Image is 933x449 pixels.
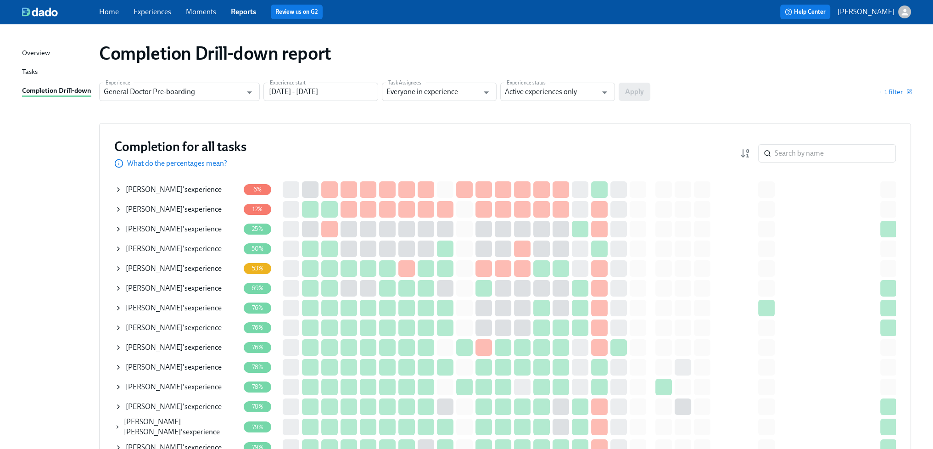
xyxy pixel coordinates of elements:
div: [PERSON_NAME]'sexperience [115,279,240,297]
span: 79% [246,424,269,431]
a: Moments [186,7,216,16]
a: Completion Drill-down [22,85,92,97]
span: [PERSON_NAME] [126,284,183,292]
p: What do the percentages mean? [127,158,227,168]
button: Review us on G2 [271,5,323,19]
a: Experiences [134,7,171,16]
span: 78% [246,364,269,370]
span: [PERSON_NAME] [126,224,183,233]
span: 50% [246,245,269,252]
div: 's experience [126,264,222,274]
h3: Completion for all tasks [114,138,246,155]
span: [PERSON_NAME] [126,323,183,332]
button: Help Center [780,5,830,19]
div: 's experience [126,382,222,392]
span: [PERSON_NAME] [126,343,183,352]
div: [PERSON_NAME] [PERSON_NAME]'sexperience [115,417,240,437]
div: Tasks [22,67,38,78]
div: 's experience [126,362,222,372]
div: [PERSON_NAME]'sexperience [115,319,240,337]
span: 53% [246,265,269,272]
a: dado [22,7,99,17]
input: Search by name [775,144,896,163]
div: 's experience [126,224,222,234]
span: 6% [248,186,267,193]
div: 's experience [126,185,222,195]
div: 's experience [126,323,222,333]
span: 78% [246,403,269,410]
div: [PERSON_NAME]'sexperience [115,398,240,416]
div: [PERSON_NAME]'sexperience [115,259,240,278]
button: Open [479,85,493,100]
div: 's experience [126,283,222,293]
div: [PERSON_NAME]'sexperience [115,240,240,258]
div: [PERSON_NAME]'sexperience [115,200,240,219]
img: dado [22,7,58,17]
span: 25% [246,225,268,232]
div: [PERSON_NAME]'sexperience [115,220,240,238]
div: 's experience [126,342,222,353]
a: Tasks [22,67,92,78]
div: 's experience [126,204,222,214]
p: [PERSON_NAME] [838,7,894,17]
h1: Completion Drill-down report [99,42,331,64]
a: Review us on G2 [275,7,318,17]
div: [PERSON_NAME]'sexperience [115,378,240,396]
button: Open [242,85,257,100]
span: [PERSON_NAME] [126,264,183,273]
a: Overview [22,48,92,59]
span: [PERSON_NAME] [126,205,183,213]
div: 's experience [126,244,222,254]
span: [PERSON_NAME] [PERSON_NAME] [124,417,181,436]
div: [PERSON_NAME]'sexperience [115,338,240,357]
div: Completion Drill-down [22,85,91,97]
span: Help Center [785,7,826,17]
svg: Completion rate (low to high) [740,148,751,159]
span: 76% [246,344,269,351]
span: [PERSON_NAME] [126,303,183,312]
span: 69% [246,285,269,292]
span: 78% [246,383,269,390]
div: [PERSON_NAME]'sexperience [115,180,240,199]
span: [PERSON_NAME] [126,363,183,371]
button: [PERSON_NAME] [838,6,911,18]
div: 's experience [124,417,240,437]
button: + 1 filter [879,87,911,96]
div: [PERSON_NAME]'sexperience [115,358,240,376]
span: [PERSON_NAME] [126,382,183,391]
div: [PERSON_NAME]'sexperience [115,299,240,317]
span: 12% [247,206,268,213]
span: 76% [246,324,269,331]
div: 's experience [126,303,222,313]
div: Overview [22,48,50,59]
span: [PERSON_NAME] [126,402,183,411]
a: Home [99,7,119,16]
button: Open [598,85,612,100]
span: [PERSON_NAME] [126,185,183,194]
span: [PERSON_NAME] [126,244,183,253]
span: 76% [246,304,269,311]
div: 's experience [126,402,222,412]
a: Reports [231,7,256,16]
